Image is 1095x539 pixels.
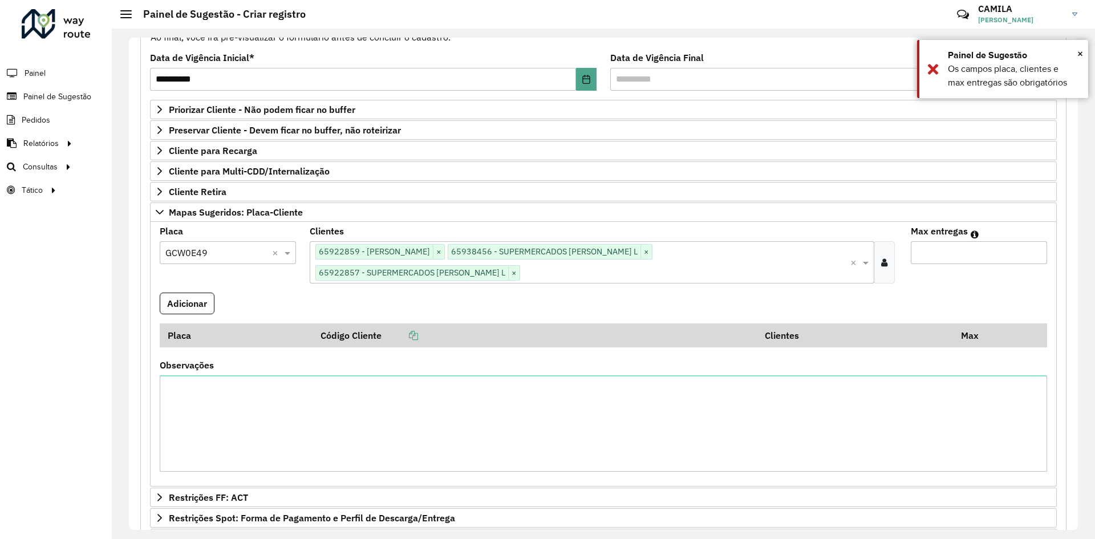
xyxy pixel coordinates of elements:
span: [PERSON_NAME] [978,15,1064,25]
a: Priorizar Cliente - Não podem ficar no buffer [150,100,1057,119]
button: Close [1077,45,1083,62]
span: × [508,266,520,280]
span: Painel [25,67,46,79]
label: Clientes [310,224,344,238]
th: Clientes [757,323,953,347]
a: Contato Rápido [951,2,975,27]
h3: CAMILA [978,3,1064,14]
span: Tático [22,184,43,196]
span: Restrições FF: ACT [169,493,248,502]
span: × [640,245,652,259]
a: Preservar Cliente - Devem ficar no buffer, não roteirizar [150,120,1057,140]
span: Consultas [23,161,58,173]
div: Painel de Sugestão [948,48,1080,62]
th: Código Cliente [313,323,757,347]
span: Priorizar Cliente - Não podem ficar no buffer [169,105,355,114]
label: Observações [160,358,214,372]
span: Clear all [850,256,860,269]
span: Pedidos [22,114,50,126]
h2: Painel de Sugestão - Criar registro [132,8,306,21]
em: Máximo de clientes que serão colocados na mesma rota com os clientes informados [971,230,979,239]
th: Placa [160,323,313,347]
span: Clear all [272,246,282,260]
span: Relatórios [23,137,59,149]
label: Data de Vigência Inicial [150,51,254,64]
span: 65922859 - [PERSON_NAME] [316,245,433,258]
a: Mapas Sugeridos: Placa-Cliente [150,202,1057,222]
div: Mapas Sugeridos: Placa-Cliente [150,222,1057,487]
span: Cliente para Recarga [169,146,257,155]
label: Data de Vigência Final [610,51,704,64]
a: Copiar [382,330,418,341]
a: Cliente Retira [150,182,1057,201]
div: Os campos placa, clientes e max entregas são obrigatórios [948,62,1080,90]
span: 65938456 - SUPERMERCADOS [PERSON_NAME] L [448,245,640,258]
span: × [1077,47,1083,60]
a: Cliente para Multi-CDD/Internalização [150,161,1057,181]
span: Painel de Sugestão [23,91,91,103]
span: Preservar Cliente - Devem ficar no buffer, não roteirizar [169,125,401,135]
span: Cliente Retira [169,187,226,196]
th: Max [953,323,999,347]
span: Restrições Spot: Forma de Pagamento e Perfil de Descarga/Entrega [169,513,455,522]
span: 65922857 - SUPERMERCADOS [PERSON_NAME] L [316,266,508,279]
button: Choose Date [576,68,597,91]
a: Restrições FF: ACT [150,488,1057,507]
span: Mapas Sugeridos: Placa-Cliente [169,208,303,217]
a: Restrições Spot: Forma de Pagamento e Perfil de Descarga/Entrega [150,508,1057,528]
button: Adicionar [160,293,214,314]
span: × [433,245,444,259]
a: Cliente para Recarga [150,141,1057,160]
label: Placa [160,224,183,238]
span: Cliente para Multi-CDD/Internalização [169,167,330,176]
label: Max entregas [911,224,968,238]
